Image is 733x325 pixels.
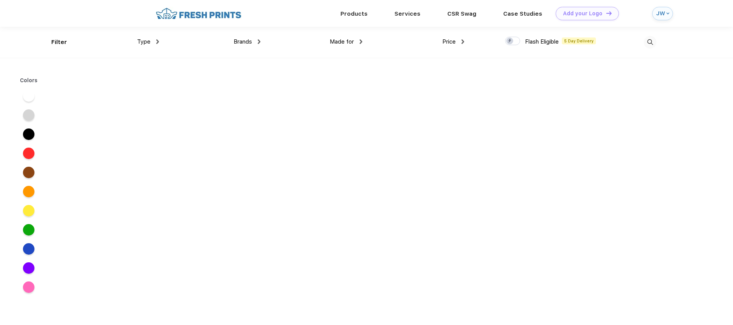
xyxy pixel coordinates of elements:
img: dropdown.png [156,39,159,44]
span: Made for [330,38,354,45]
span: Flash Eligible [525,38,559,45]
span: Price [442,38,456,45]
a: Products [340,10,368,17]
img: dropdown.png [360,39,362,44]
img: fo%20logo%202.webp [154,7,244,20]
div: JW [656,10,664,17]
div: Filter [51,38,67,47]
span: Brands [234,38,252,45]
span: Type [137,38,151,45]
img: dropdown.png [258,39,260,44]
img: DT [606,11,612,15]
div: Add your Logo [563,10,602,17]
div: Colors [14,76,44,84]
img: arrow_down_blue.svg [666,12,669,15]
img: desktop_search.svg [644,36,656,49]
img: dropdown.png [461,39,464,44]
